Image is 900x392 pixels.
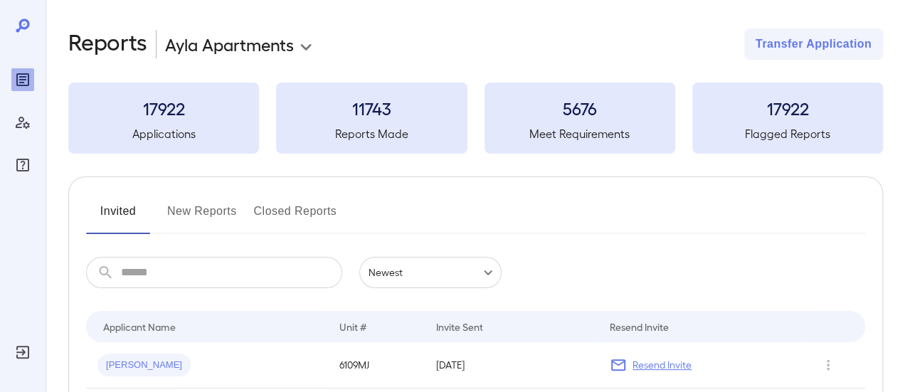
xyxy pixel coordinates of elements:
p: Ayla Apartments [165,33,294,55]
div: Manage Users [11,111,34,134]
div: Unit # [339,318,366,335]
td: [DATE] [424,342,598,388]
div: Resend Invite [610,318,669,335]
div: Log Out [11,341,34,364]
h5: Meet Requirements [485,125,675,142]
button: New Reports [167,200,237,234]
div: Reports [11,68,34,91]
h5: Reports Made [276,125,467,142]
div: Applicant Name [103,318,176,335]
span: [PERSON_NAME] [97,359,191,372]
button: Transfer Application [744,28,883,60]
div: Newest [359,257,502,288]
h3: 11743 [276,97,467,120]
h5: Applications [68,125,259,142]
button: Row Actions [817,354,840,376]
button: Invited [86,200,150,234]
button: Closed Reports [254,200,337,234]
summary: 17922Applications11743Reports Made5676Meet Requirements17922Flagged Reports [68,83,883,154]
div: FAQ [11,154,34,176]
h3: 17922 [68,97,259,120]
h5: Flagged Reports [692,125,883,142]
h3: 17922 [692,97,883,120]
div: Invite Sent [435,318,482,335]
h3: 5676 [485,97,675,120]
h2: Reports [68,28,147,60]
p: Resend Invite [632,358,692,372]
td: 6109MJ [328,342,425,388]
